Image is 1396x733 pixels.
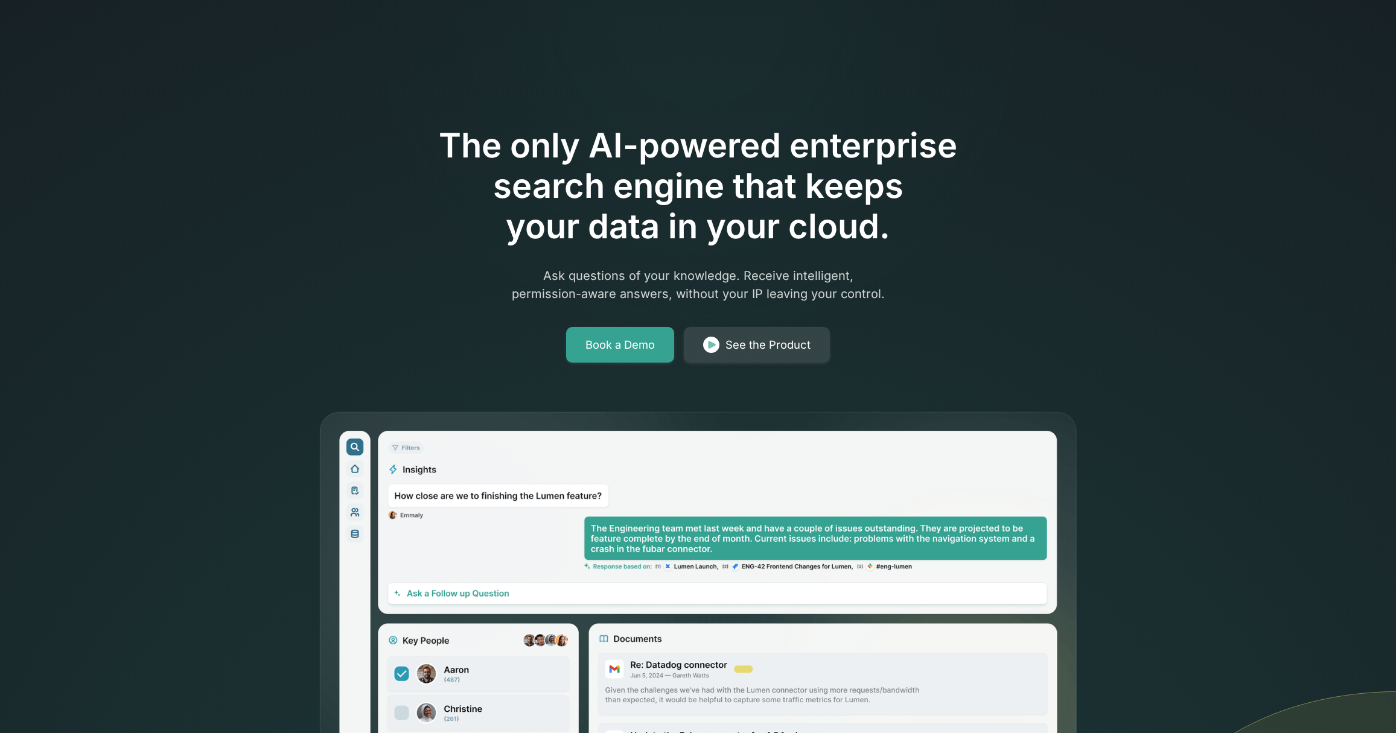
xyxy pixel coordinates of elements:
[389,125,1007,247] h1: The only AI-powered enterprise search engine that keeps your data in your cloud.
[684,327,830,363] a: See the Product
[566,327,674,363] a: Book a Demo
[725,337,811,354] div: See the Product
[467,267,930,303] p: Ask questions of your knowledge. Receive intelligent, permission-aware answers, without your IP l...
